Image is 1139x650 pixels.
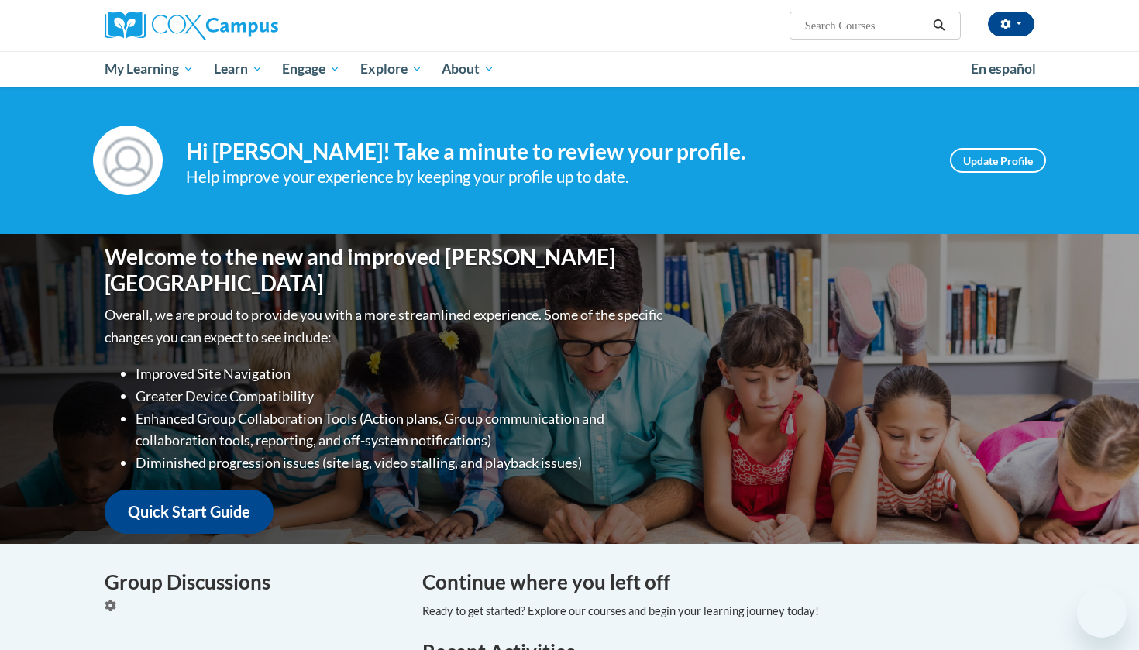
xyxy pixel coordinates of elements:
[136,363,666,385] li: Improved Site Navigation
[961,53,1046,85] a: En español
[950,148,1046,173] a: Update Profile
[1077,588,1127,638] iframe: Button to launch messaging window
[105,12,399,40] a: Cox Campus
[136,452,666,474] li: Diminished progression issues (site lag, video stalling, and playback issues)
[105,490,274,534] a: Quick Start Guide
[105,12,278,40] img: Cox Campus
[432,51,505,87] a: About
[105,244,666,296] h1: Welcome to the new and improved [PERSON_NAME][GEOGRAPHIC_DATA]
[350,51,432,87] a: Explore
[95,51,204,87] a: My Learning
[136,385,666,408] li: Greater Device Compatibility
[105,567,399,597] h4: Group Discussions
[803,16,927,35] input: Search Courses
[988,12,1034,36] button: Account Settings
[105,60,194,78] span: My Learning
[204,51,273,87] a: Learn
[186,164,927,190] div: Help improve your experience by keeping your profile up to date.
[282,60,340,78] span: Engage
[360,60,422,78] span: Explore
[214,60,263,78] span: Learn
[136,408,666,452] li: Enhanced Group Collaboration Tools (Action plans, Group communication and collaboration tools, re...
[422,567,1034,597] h4: Continue where you left off
[442,60,494,78] span: About
[81,51,1058,87] div: Main menu
[93,126,163,195] img: Profile Image
[186,139,927,165] h4: Hi [PERSON_NAME]! Take a minute to review your profile.
[272,51,350,87] a: Engage
[927,16,951,35] button: Search
[971,60,1036,77] span: En español
[105,304,666,349] p: Overall, we are proud to provide you with a more streamlined experience. Some of the specific cha...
